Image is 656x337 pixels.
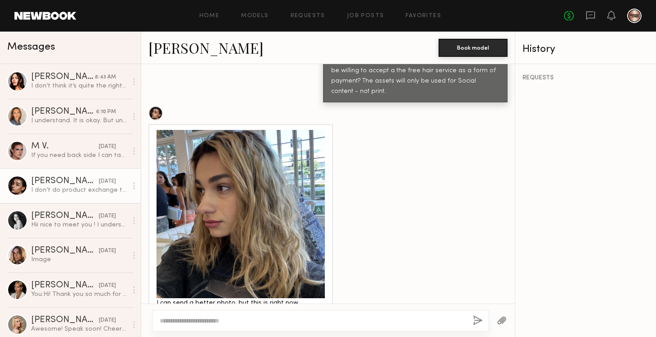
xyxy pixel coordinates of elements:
div: [PERSON_NAME] [31,73,95,82]
div: M V. [31,142,99,151]
div: Hii nice to meet you ! I understand, however, I only accept payment as it’s important for me to s... [31,221,127,229]
div: Hi! Thank you so much for applying. Are you able to share a recent photo of your hair? Additional... [331,35,499,97]
div: [PERSON_NAME] [31,177,99,186]
div: REQUESTS [522,75,649,81]
div: [DATE] [99,316,116,325]
div: If you need back side I can take them when I come back from a delivery run (at work rn) [31,151,127,160]
a: Home [199,13,220,19]
button: Book model [439,39,508,57]
a: Job Posts [347,13,384,19]
div: [PERSON_NAME] [31,281,99,290]
a: Models [241,13,268,19]
div: Image [31,255,127,264]
div: [PERSON_NAME] [31,212,99,221]
a: Book model [439,43,508,51]
div: History [522,44,649,55]
div: I don’t do product exchange type of shoots but what are you planning to do as service? [31,186,127,194]
div: [DATE] [99,212,116,221]
div: [PERSON_NAME] [31,246,99,255]
div: [DATE] [99,177,116,186]
div: I understand. It is okay. But unfortunately I don’t remember. I did it 1,5 ago in [GEOGRAPHIC_DATA]. [31,116,127,125]
div: 8:43 AM [95,73,116,82]
a: Favorites [406,13,441,19]
div: I don’t think it’s quite the right project for me upon seeing the inspo, best of luck with castin... [31,82,127,90]
div: [PERSON_NAME] [31,316,99,325]
span: Messages [7,42,55,52]
div: [DATE] [99,282,116,290]
div: 6:10 PM [96,108,116,116]
div: [DATE] [99,143,116,151]
div: I can send a better photo, but this is right now [157,298,325,309]
a: Requests [291,13,325,19]
div: You: Hi! Thank you so much for applying. Are you able to share a recent photo of your hair? Addit... [31,290,127,299]
div: Awesome! Speak soon! Cheers! ☺️ [PERSON_NAME] Contact: Email - [PERSON_NAME][EMAIL_ADDRESS][DOMAI... [31,325,127,333]
a: [PERSON_NAME] [148,38,263,57]
div: [PERSON_NAME] [31,107,96,116]
div: [DATE] [99,247,116,255]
